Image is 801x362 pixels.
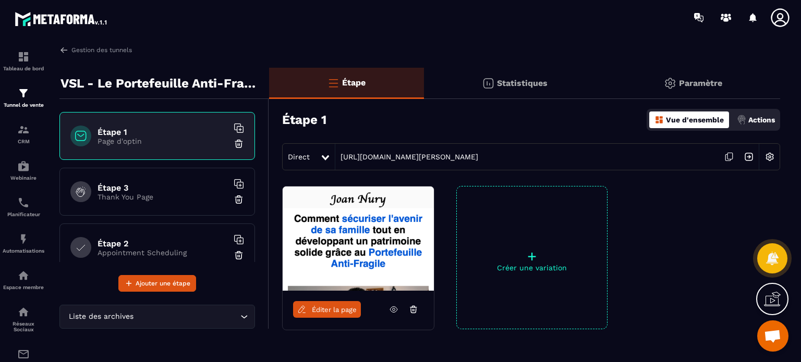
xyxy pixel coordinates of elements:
[3,211,44,217] p: Planificateur
[17,123,30,136] img: formation
[234,250,244,260] img: trash
[666,116,724,124] p: Vue d'ensemble
[312,306,357,314] span: Éditer la page
[98,239,228,248] h6: Étape 2
[748,116,775,124] p: Actions
[3,298,44,340] a: social-networksocial-networkRéseaux Sociaux
[282,113,326,127] h3: Étape 1
[136,278,190,289] span: Ajouter une étape
[293,301,361,318] a: Éditer la page
[98,137,228,145] p: Page d'optin
[3,66,44,71] p: Tableau de bord
[98,183,228,193] h6: Étape 3
[234,194,244,205] img: trash
[457,264,607,272] p: Créer une variation
[3,139,44,144] p: CRM
[17,87,30,99] img: formation
[737,115,746,124] img: actions.d6e523a2.png
[17,51,30,63] img: formation
[335,153,478,161] a: [URL][DOMAIN_NAME][PERSON_NAME]
[3,261,44,298] a: automationsautomationsEspace membre
[3,152,44,189] a: automationsautomationsWebinaire
[17,348,30,360] img: email
[59,45,132,55] a: Gestion des tunnels
[3,79,44,116] a: formationformationTunnel de vente
[3,116,44,152] a: formationformationCRM
[3,248,44,254] p: Automatisations
[59,305,255,329] div: Search for option
[234,139,244,149] img: trash
[757,320,788,352] a: Ouvrir le chat
[3,225,44,261] a: automationsautomationsAutomatisations
[3,102,44,108] p: Tunnel de vente
[327,77,339,89] img: bars-o.4a397970.svg
[17,269,30,282] img: automations
[679,78,722,88] p: Paramètre
[288,153,310,161] span: Direct
[17,306,30,318] img: social-network
[17,196,30,209] img: scheduler
[17,233,30,245] img: automations
[60,73,261,94] p: VSL - Le Portefeuille Anti-Fragile
[3,189,44,225] a: schedulerschedulerPlanificateur
[3,43,44,79] a: formationformationTableau de bord
[98,127,228,137] h6: Étape 1
[283,186,434,291] img: image
[3,321,44,332] p: Réseaux Sociaux
[457,249,607,264] p: +
[482,77,494,90] img: stats.20deebd0.svg
[342,78,366,88] p: Étape
[664,77,676,90] img: setting-gr.5f69749f.svg
[760,147,780,167] img: setting-w.858f3a88.svg
[98,248,228,257] p: Appointment Scheduling
[66,311,136,322] span: Liste des archives
[15,9,108,28] img: logo
[3,175,44,181] p: Webinaire
[497,78,548,88] p: Statistiques
[98,193,228,201] p: Thank You Page
[136,311,238,322] input: Search for option
[654,115,664,124] img: dashboard-orange.40269519.svg
[17,160,30,172] img: automations
[739,147,759,167] img: arrow-next.bcc2205e.svg
[59,45,69,55] img: arrow
[3,284,44,290] p: Espace membre
[118,275,196,292] button: Ajouter une étape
